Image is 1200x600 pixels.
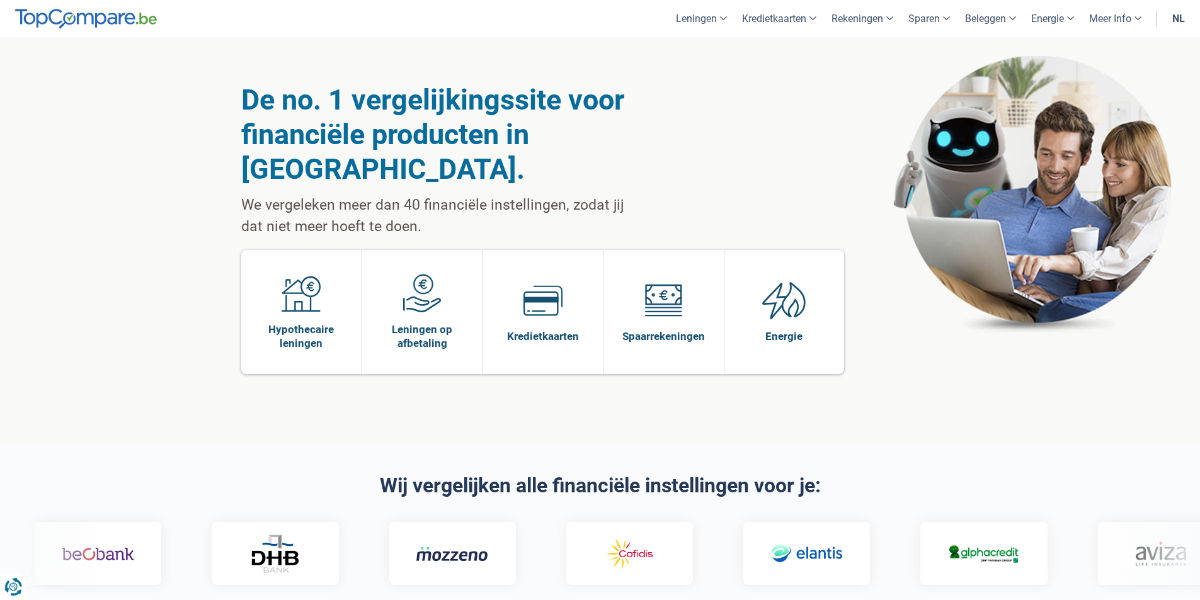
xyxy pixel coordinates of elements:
h1: De no. 1 vergelijkingssite voor financiële producten in [GEOGRAPHIC_DATA]. [241,82,636,186]
a: Leningen op afbetaling Leningen op afbetaling [362,250,483,374]
img: Energie [762,281,806,320]
img: DHB Bank [250,535,300,573]
h2: Wij vergelijken alle financiële instellingen voor je: [241,475,959,497]
img: Hypothecaire leningen [282,274,321,313]
a: Kredietkaarten Kredietkaarten [483,250,603,374]
span: Hypothecaire leningen [248,322,356,350]
span: Energie [765,329,803,343]
a: Hypothecaire leningen Hypothecaire leningen [241,250,362,374]
img: TopCompare [15,9,157,29]
img: Kredietkaarten [523,281,563,320]
img: Leningen op afbetaling [403,274,442,313]
p: We vergeleken meer dan 40 financiële instellingen, zodat jij dat niet meer hoeft te doen. [241,195,636,237]
img: Alphacredit [947,543,1020,565]
img: Spaarrekeningen [644,281,683,320]
span: Leningen op afbetaling [369,322,476,350]
a: Energie Energie [724,250,845,374]
span: Kredietkaarten [507,329,579,343]
img: Cofidis [593,536,666,572]
img: Elantis [770,536,843,572]
img: Mozzeno [416,546,489,562]
span: Spaarrekeningen [622,329,705,343]
a: Spaarrekeningen Spaarrekeningen [603,250,724,374]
